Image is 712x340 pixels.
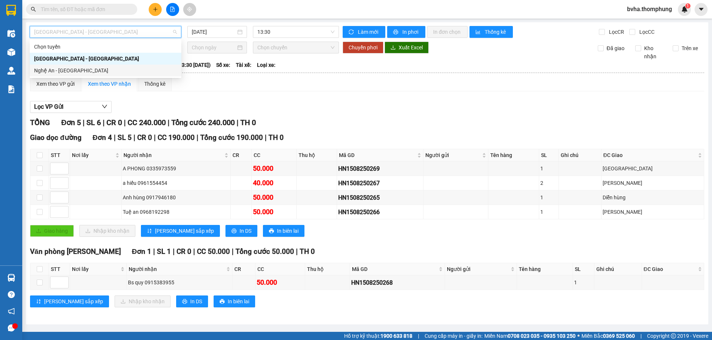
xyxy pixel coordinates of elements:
[34,102,63,111] span: Lọc VP Gửi
[34,66,177,75] div: Nghệ An - [GEOGRAPHIC_DATA]
[173,247,175,256] span: |
[349,29,355,35] span: sync
[257,61,276,69] span: Loại xe:
[153,247,155,256] span: |
[156,61,211,69] span: Chuyến: (13:30 [DATE])
[594,263,642,275] th: Ghi chú
[7,85,15,93] img: solution-icon
[236,61,251,69] span: Tài xế:
[339,151,415,159] span: Mã GD
[6,5,16,16] img: logo-vxr
[36,299,41,305] span: sort-ascending
[7,30,15,37] img: warehouse-icon
[31,7,36,12] span: search
[133,133,135,142] span: |
[685,3,690,9] sup: 1
[606,28,625,36] span: Lọc CR
[72,151,114,159] span: Nơi lấy
[393,29,399,35] span: printer
[187,7,192,12] span: aim
[350,275,445,290] td: HN1508250268
[154,133,156,142] span: |
[8,324,15,331] span: message
[540,208,557,216] div: 1
[177,247,191,256] span: CR 0
[123,151,223,159] span: Người nhận
[390,45,396,51] span: download
[427,26,468,38] button: In đơn chọn
[253,192,295,203] div: 50.000
[508,333,576,339] strong: 0708 023 035 - 0935 103 250
[253,178,295,188] div: 40.000
[30,295,109,307] button: sort-ascending[PERSON_NAME] sắp xếp
[231,149,252,161] th: CR
[540,164,557,173] div: 1
[277,227,299,235] span: In biên lai
[93,133,112,142] span: Đơn 4
[352,265,438,273] span: Mã GD
[671,333,676,339] span: copyright
[115,295,171,307] button: downloadNhập kho nhận
[123,164,230,173] div: A PHONG 0335973559
[380,333,412,339] strong: 1900 633 818
[387,26,425,38] button: printerIn phơi
[237,118,238,127] span: |
[265,133,267,142] span: |
[640,332,642,340] span: |
[225,225,257,237] button: printerIn DS
[425,332,482,340] span: Cung cấp máy in - giấy in:
[577,334,580,337] span: ⚪️
[49,263,70,275] th: STT
[231,228,237,234] span: printer
[183,3,196,16] button: aim
[484,332,576,340] span: Miền Nam
[30,247,121,256] span: Văn phòng [PERSON_NAME]
[256,263,305,275] th: CC
[157,247,171,256] span: SL 1
[176,295,208,307] button: printerIn DS
[235,247,294,256] span: Tổng cước 50.000
[149,3,162,16] button: plus
[604,44,627,52] span: Đã giao
[257,277,304,288] div: 50.000
[190,297,202,305] span: In DS
[603,208,703,216] div: [PERSON_NAME]
[385,42,429,53] button: downloadXuất Excel
[34,43,177,51] div: Chọn tuyến
[123,193,230,202] div: Anh hùng 0917946180
[137,133,152,142] span: CR 0
[103,118,105,127] span: |
[641,44,667,61] span: Kho nhận
[540,193,557,202] div: 1
[49,149,70,161] th: STT
[644,265,696,273] span: ĐC Giao
[574,278,593,287] div: 1
[240,118,256,127] span: TH 0
[34,55,177,63] div: [GEOGRAPHIC_DATA] - [GEOGRAPHIC_DATA]
[36,80,75,88] div: Xem theo VP gửi
[337,161,423,176] td: HN1508250269
[338,207,422,217] div: HN1508250266
[253,207,295,217] div: 50.000
[158,133,195,142] span: CC 190.000
[425,151,481,159] span: Người gửi
[129,265,225,273] span: Người nhận
[8,308,15,315] span: notification
[79,225,135,237] button: downloadNhập kho nhận
[475,29,482,35] span: bar-chart
[300,247,315,256] span: TH 0
[603,164,703,173] div: [GEOGRAPHIC_DATA]
[263,225,304,237] button: printerIn biên lai
[216,61,230,69] span: Số xe:
[252,149,297,161] th: CC
[603,193,703,202] div: Diễn hùng
[228,297,249,305] span: In biên lai
[86,118,101,127] span: SL 6
[351,278,444,287] div: HN1508250268
[41,5,128,13] input: Tìm tên, số ĐT hoặc mã đơn
[83,118,85,127] span: |
[539,149,559,161] th: SL
[698,6,705,13] span: caret-down
[128,278,231,287] div: Bs quy 0915383955
[30,101,112,113] button: Lọc VP Gửi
